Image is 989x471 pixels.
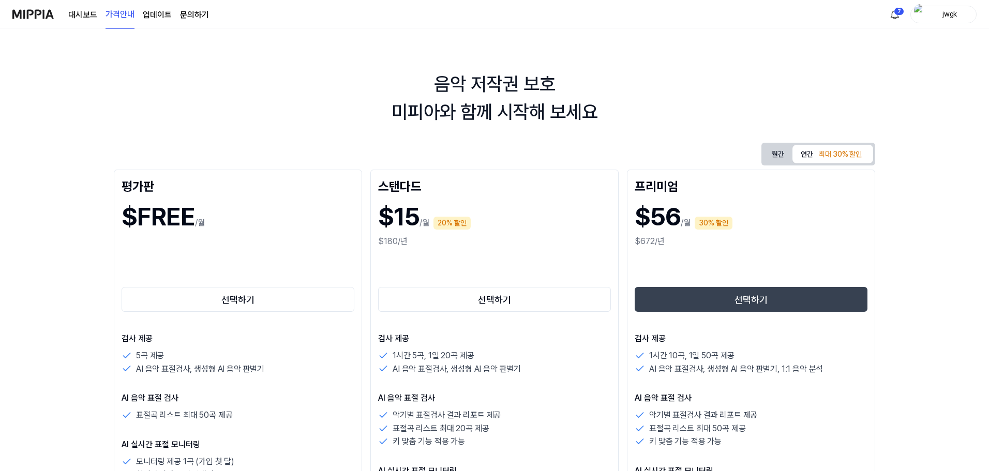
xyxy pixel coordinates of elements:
p: 표절곡 리스트 최대 20곡 제공 [393,422,489,435]
p: AI 실시간 표절 모니터링 [122,438,354,451]
p: /월 [195,217,205,229]
p: 5곡 제공 [136,349,164,362]
h1: $56 [635,198,681,235]
p: 1시간 10곡, 1일 50곡 제공 [649,349,735,362]
button: 선택하기 [378,287,611,312]
a: 대시보드 [68,9,97,21]
p: 표절곡 리스트 최대 50곡 제공 [136,408,232,422]
p: AI 음악 표절 검사 [122,392,354,404]
button: profilejwgk [910,6,977,23]
p: 1시간 5곡, 1일 20곡 제공 [393,349,474,362]
p: AI 음악 표절검사, 생성형 AI 음악 판별기 [393,362,521,376]
div: $180/년 [378,235,611,248]
a: 선택하기 [635,285,867,314]
button: 월간 [763,145,792,164]
p: /월 [419,217,429,229]
p: /월 [681,217,691,229]
div: jwgk [930,8,970,20]
a: 선택하기 [122,285,354,314]
h1: $FREE [122,198,195,235]
button: 선택하기 [635,287,867,312]
div: 7 [894,7,904,16]
div: 프리미엄 [635,177,867,194]
p: 검사 제공 [635,332,867,345]
div: 20% 할인 [433,217,471,230]
button: 선택하기 [122,287,354,312]
div: 30% 할인 [695,217,732,230]
p: 악기별 표절검사 결과 리포트 제공 [649,408,757,422]
button: 알림7 [887,6,903,23]
a: 선택하기 [378,285,611,314]
p: AI 음악 표절검사, 생성형 AI 음악 판별기 [136,362,264,376]
p: AI 음악 표절 검사 [635,392,867,404]
a: 문의하기 [180,9,209,21]
div: 평가판 [122,177,354,194]
img: 알림 [889,8,901,21]
p: AI 음악 표절 검사 [378,392,611,404]
p: 검사 제공 [122,332,354,345]
p: 검사 제공 [378,332,611,345]
div: $672/년 [635,235,867,248]
div: 최대 30% 할인 [816,147,865,162]
p: 키 맞춤 기능 적용 가능 [649,435,722,448]
h1: $15 [378,198,419,235]
p: 표절곡 리스트 최대 50곡 제공 [649,422,745,435]
img: profile [914,4,926,25]
a: 업데이트 [143,9,172,21]
a: 가격안내 [106,1,134,29]
p: 키 맞춤 기능 적용 가능 [393,435,465,448]
p: AI 음악 표절검사, 생성형 AI 음악 판별기, 1:1 음악 분석 [649,362,823,376]
p: 악기별 표절검사 결과 리포트 제공 [393,408,501,422]
p: 모니터링 제공 1곡 (가입 첫 달) [136,455,234,468]
div: 스탠다드 [378,177,611,194]
button: 연간 [792,145,873,163]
